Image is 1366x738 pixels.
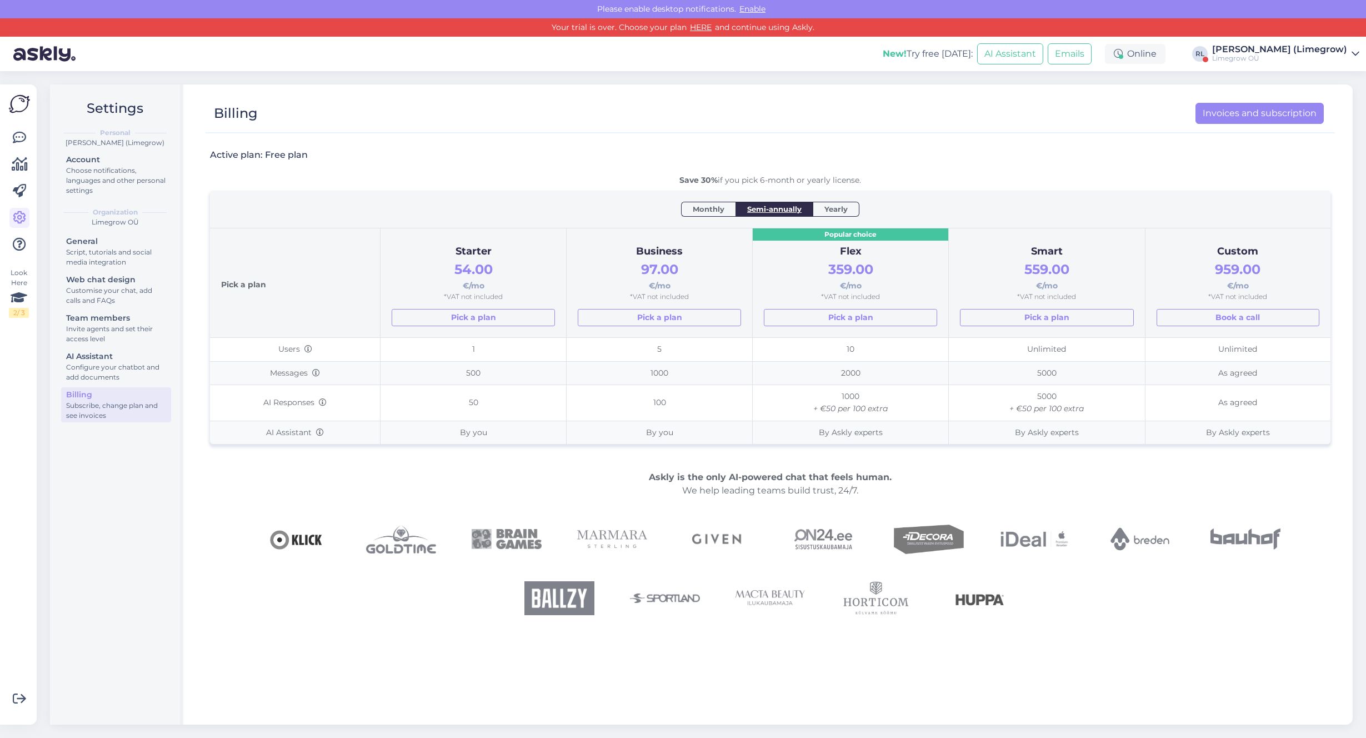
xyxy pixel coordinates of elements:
span: Monthly [693,203,724,215]
b: New! [883,48,907,59]
div: Subscribe, change plan and see invoices [66,401,166,421]
span: 359.00 [828,261,873,277]
div: €/mo [960,259,1133,292]
div: *VAT not included [1157,292,1319,302]
div: Custom [1157,244,1319,260]
div: Billing [66,389,166,401]
div: Account [66,154,166,166]
b: Organization [93,207,138,217]
div: Starter [392,244,555,260]
a: Pick a plan [960,309,1133,326]
div: Team members [66,312,166,324]
div: Web chat design [66,274,166,286]
td: As agreed [1145,361,1330,385]
button: Book a call [1157,309,1319,326]
a: Team membersInvite agents and set their access level [61,311,171,346]
div: €/mo [764,259,937,292]
div: Limegrow OÜ [1212,54,1347,63]
img: On24 [788,504,858,574]
div: Smart [960,244,1133,260]
a: HERE [687,22,715,32]
a: AccountChoose notifications, languages and other personal settings [61,152,171,197]
div: if you pick 6-month or yearly license. [210,174,1330,186]
div: *VAT not included [960,292,1133,302]
div: Script, tutorials and social media integration [66,247,166,267]
img: Goldtime [366,504,436,574]
div: Billing [214,103,258,124]
img: Ballzy [524,579,594,617]
td: AI Responses [210,385,381,421]
b: Askly is the only AI-powered chat that feels human. [649,472,892,482]
a: AI AssistantConfigure your chatbot and add documents [61,349,171,384]
img: Braingames [472,504,542,574]
div: RL [1192,46,1208,62]
td: 5000 [949,385,1145,421]
td: 1 [381,337,567,361]
b: Save 30% [679,175,718,185]
td: Unlimited [1145,337,1330,361]
div: *VAT not included [392,292,555,302]
td: 5 [567,337,753,361]
img: Horticom [841,579,911,617]
div: [PERSON_NAME] (Limegrow) [59,138,171,148]
span: Enable [736,4,769,14]
div: Business [578,244,741,260]
h3: Active plan: Free plan [210,149,308,161]
td: Messages [210,361,381,385]
a: GeneralScript, tutorials and social media integration [61,234,171,269]
div: *VAT not included [578,292,741,302]
a: [PERSON_NAME] (Limegrow)Limegrow OÜ [1212,45,1359,63]
td: 1000 [567,361,753,385]
b: Personal [100,128,131,138]
td: By you [567,421,753,444]
i: + €50 per 100 extra [813,403,888,413]
img: Decora [894,504,964,574]
td: Unlimited [949,337,1145,361]
button: AI Assistant [977,43,1043,64]
div: Choose notifications, languages and other personal settings [66,166,166,196]
div: Pick a plan [221,240,369,326]
img: Huppa [947,579,1017,617]
td: 5000 [949,361,1145,385]
a: Pick a plan [578,309,741,326]
div: [PERSON_NAME] (Limegrow) [1212,45,1347,54]
td: 2000 [753,361,949,385]
i: + €50 per 100 extra [1009,403,1084,413]
td: Users [210,337,381,361]
img: bauhof [1210,504,1280,574]
div: €/mo [1157,259,1319,292]
h2: Settings [59,98,171,119]
span: 959.00 [1215,261,1260,277]
div: Configure your chatbot and add documents [66,362,166,382]
span: 54.00 [454,261,493,277]
td: 1000 [753,385,949,421]
div: Online [1105,44,1165,64]
div: Flex [764,244,937,260]
td: 500 [381,361,567,385]
img: Klick [261,504,331,574]
img: Askly Logo [9,93,30,114]
div: €/mo [578,259,741,292]
img: Sportland [630,579,700,617]
td: By Askly experts [753,421,949,444]
span: Yearly [824,203,848,215]
div: Limegrow OÜ [59,217,171,227]
div: Try free [DATE]: [883,47,973,61]
div: €/mo [392,259,555,292]
a: Pick a plan [764,309,937,326]
td: 100 [567,385,753,421]
td: By you [381,421,567,444]
div: Look Here [9,268,29,318]
span: 97.00 [641,261,678,277]
td: 10 [753,337,949,361]
td: By Askly experts [1145,421,1330,444]
div: 2 / 3 [9,308,29,318]
td: By Askly experts [949,421,1145,444]
div: *VAT not included [764,292,937,302]
td: 50 [381,385,567,421]
a: Pick a plan [392,309,555,326]
a: Web chat designCustomise your chat, add calls and FAQs [61,272,171,307]
div: Invite agents and set their access level [66,324,166,344]
div: Customise your chat, add calls and FAQs [66,286,166,306]
span: Semi-annually [747,203,802,215]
